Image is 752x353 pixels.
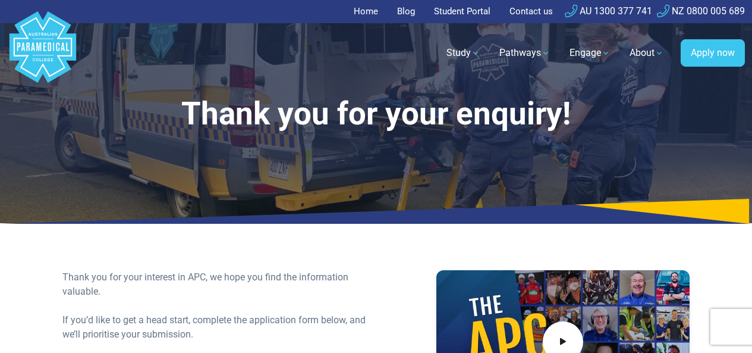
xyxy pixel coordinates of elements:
[622,36,671,70] a: About
[657,5,745,17] a: NZ 0800 005 689
[681,39,745,67] a: Apply now
[439,36,487,70] a: Study
[565,5,652,17] a: AU 1300 377 741
[7,23,78,83] a: Australian Paramedical College
[62,95,690,133] h1: Thank you for your enquiry!
[62,270,369,299] div: Thank you for your interest in APC, we hope you find the information valuable.
[562,36,618,70] a: Engage
[492,36,558,70] a: Pathways
[62,313,369,342] div: If you’d like to get a head start, complete the application form below, and we’ll prioritise your...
